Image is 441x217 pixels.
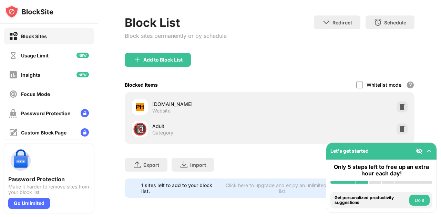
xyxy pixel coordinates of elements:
div: Get personalized productivity suggestions [335,195,408,205]
div: Block Sites [21,33,47,39]
img: lock-menu.svg [81,109,89,117]
div: Schedule [384,20,406,25]
img: password-protection-off.svg [9,109,18,118]
div: [DOMAIN_NAME] [152,100,270,108]
img: push-password-protection.svg [8,148,33,173]
div: Category [152,130,173,136]
div: Password Protection [8,176,90,183]
div: Only 5 steps left to free up an extra hour each day! [330,164,432,177]
div: Add to Block List [143,57,183,63]
div: Insights [21,72,40,78]
img: new-icon.svg [76,53,89,58]
div: Usage Limit [21,53,49,58]
div: Whitelist mode [367,82,401,88]
div: Password Protection [21,110,71,116]
div: Focus Mode [21,91,50,97]
img: time-usage-off.svg [9,51,18,60]
button: Do it [409,195,430,206]
div: Go Unlimited [8,198,50,209]
div: 🔞 [133,122,147,136]
div: Export [143,162,159,168]
div: Make it harder to remove sites from your block list [8,184,90,195]
div: Custom Block Page [21,130,66,135]
img: new-icon.svg [76,72,89,77]
img: logo-blocksite.svg [5,5,53,19]
div: Block sites permanently or by schedule [125,32,227,39]
div: Blocked Items [125,82,158,88]
img: eye-not-visible.svg [416,148,423,154]
img: insights-off.svg [9,70,18,79]
div: Let's get started [330,148,369,154]
img: favicons [136,103,144,111]
img: block-on.svg [9,32,18,41]
div: Click here to upgrade and enjoy an unlimited block list. [223,182,342,194]
img: omni-setup-toggle.svg [425,148,432,154]
div: Adult [152,122,270,130]
img: customize-block-page-off.svg [9,128,18,137]
div: 1 sites left to add to your block list. [141,182,219,194]
div: Block List [125,15,227,30]
div: Website [152,108,171,114]
div: Redirect [332,20,352,25]
img: lock-menu.svg [81,128,89,137]
div: Import [190,162,206,168]
img: focus-off.svg [9,90,18,98]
